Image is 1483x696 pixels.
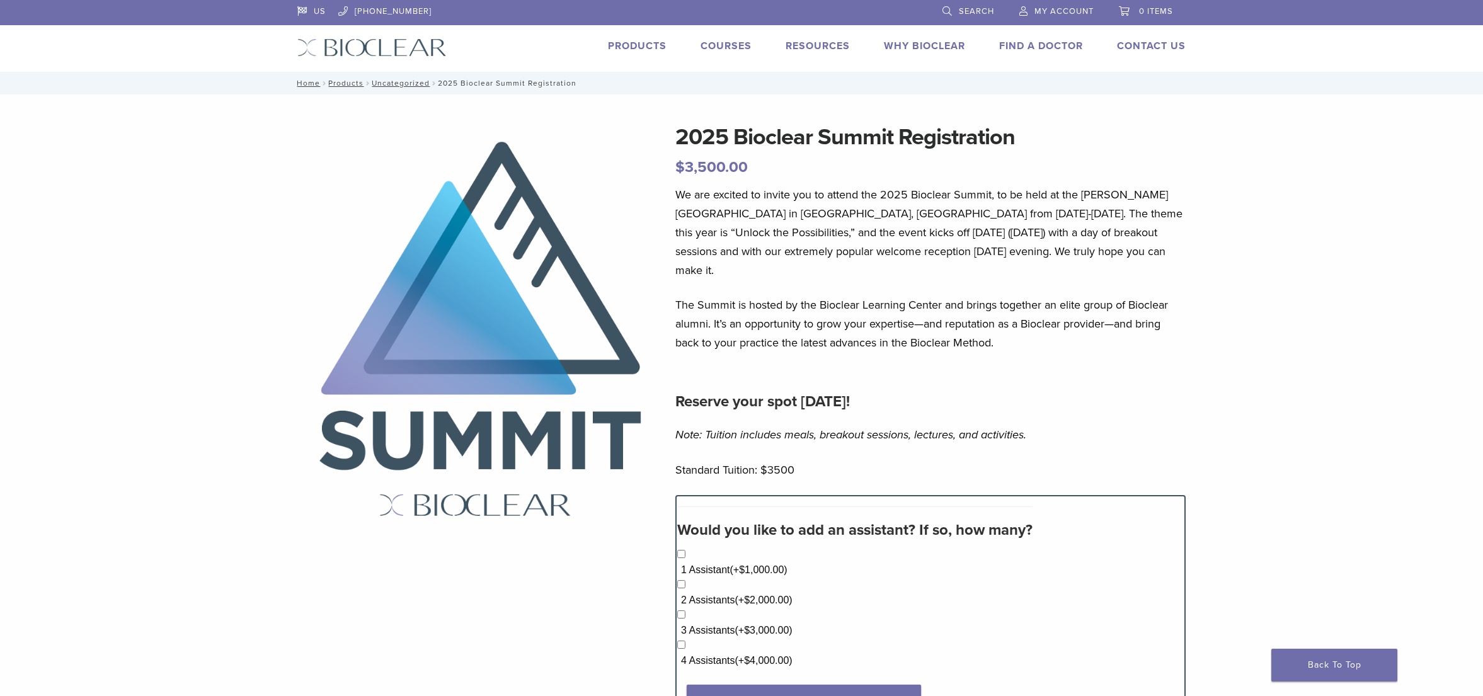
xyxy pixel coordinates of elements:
a: Home [293,79,320,88]
span: 4,000.00 [744,655,789,666]
a: Products [608,40,667,52]
span: 0 items [1139,6,1173,16]
label: 4 Assistants [681,653,1033,668]
span: My Account [1034,6,1094,16]
img: summit_logo_700x800 (1) [297,125,656,535]
span: (+ ) [735,655,792,666]
a: Find A Doctor [999,40,1083,52]
span: / [430,80,438,86]
span: 2,000.00 [744,595,789,605]
h1: 2025 Bioclear Summit Registration [675,125,1186,150]
span: $ [675,158,685,176]
h4: Reserve your spot [DATE]! [675,387,1186,417]
em: Note: Tuition includes meals, breakout sessions, lectures, and activities. [675,428,1026,442]
span: 3,000.00 [744,625,789,636]
h4: Would you like to add an assistant? If so, how many? [677,522,1033,539]
bdi: 3,500.00 [675,158,748,176]
span: $ [744,595,750,605]
span: Search [959,6,994,16]
span: (+ ) [730,564,787,575]
span: Standard Tuition: $3500 [675,463,794,477]
span: (+ ) [735,625,792,636]
span: / [320,80,328,86]
nav: 2025 Bioclear Summit Registration [288,72,1195,94]
img: Bioclear [297,38,447,57]
span: $ [739,564,745,575]
a: Resources [786,40,850,52]
span: (+ ) [735,595,792,605]
a: Why Bioclear [884,40,965,52]
a: Courses [701,40,752,52]
span: / [364,80,372,86]
a: Contact Us [1117,40,1186,52]
span: $ [744,655,750,666]
span: $ [744,625,750,636]
label: 3 Assistants [681,623,1033,638]
label: 2 Assistants [681,593,1033,608]
a: Uncategorized [372,79,430,88]
label: 1 Assistant [681,562,1033,578]
span: 1,000.00 [739,564,784,575]
p: We are excited to invite you to attend the 2025 Bioclear Summit, to be held at the [PERSON_NAME][... [675,185,1186,280]
p: The Summit is hosted by the Bioclear Learning Center and brings together an elite group of Biocle... [675,295,1186,352]
a: Products [328,79,364,88]
a: Back To Top [1271,649,1397,682]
